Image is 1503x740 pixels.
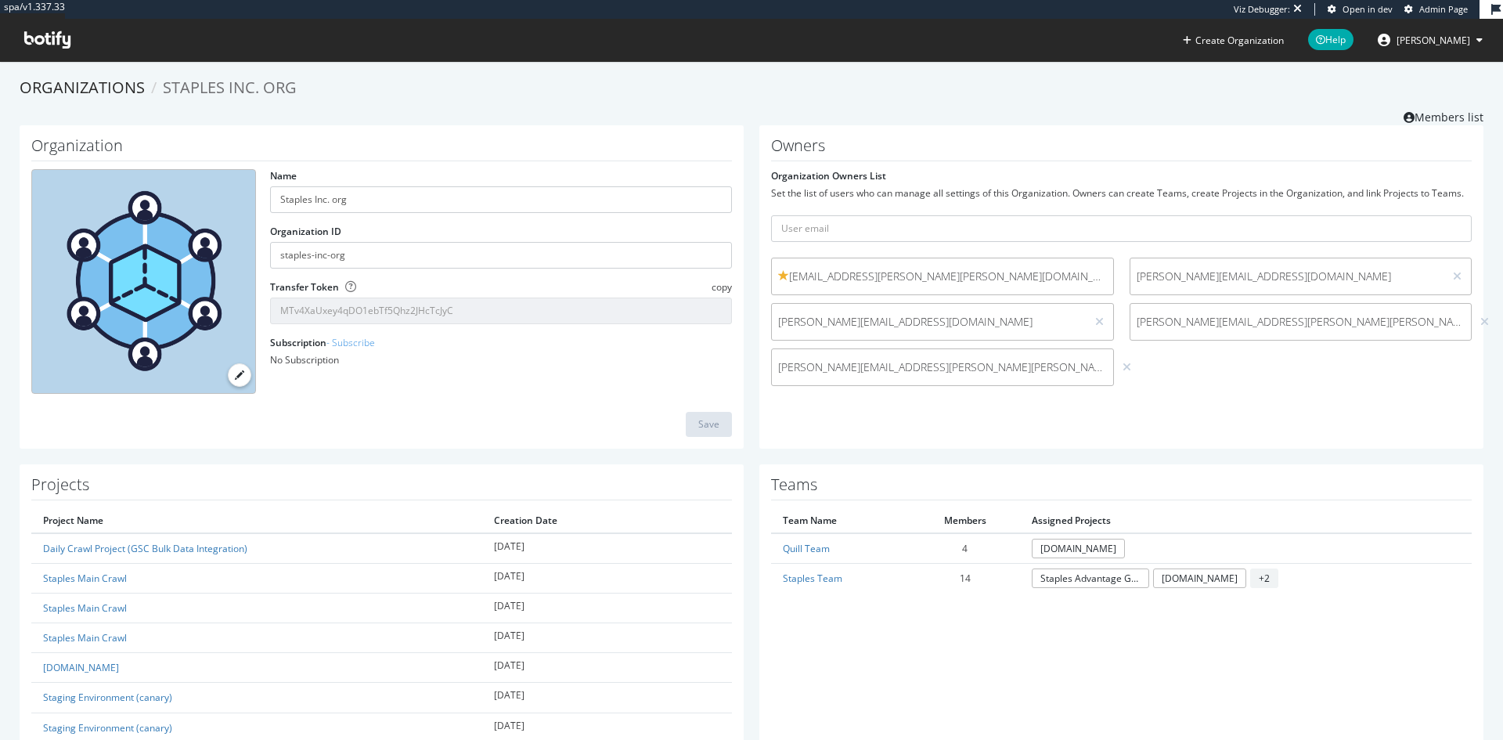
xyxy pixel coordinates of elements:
[326,336,375,349] a: - Subscribe
[778,359,1107,375] span: [PERSON_NAME][EMAIL_ADDRESS][PERSON_NAME][PERSON_NAME][DOMAIN_NAME]
[1397,34,1470,47] span: annabelle
[1032,539,1125,558] a: [DOMAIN_NAME]
[1404,3,1468,16] a: Admin Page
[783,542,830,555] a: Quill Team
[712,280,732,294] span: copy
[270,169,297,182] label: Name
[1137,269,1438,284] span: [PERSON_NAME][EMAIL_ADDRESS][DOMAIN_NAME]
[910,533,1020,564] td: 4
[20,77,1483,99] ol: breadcrumbs
[771,186,1472,200] div: Set the list of users who can manage all settings of this Organization. Owners can create Teams, ...
[482,623,732,653] td: [DATE]
[43,601,127,615] a: Staples Main Crawl
[31,137,732,161] h1: Organization
[686,412,732,437] button: Save
[20,77,145,98] a: Organizations
[43,661,119,674] a: [DOMAIN_NAME]
[1182,33,1285,48] button: Create Organization
[43,542,247,555] a: Daily Crawl Project (GSC Bulk Data Integration)
[1343,3,1393,15] span: Open in dev
[1153,569,1246,588] a: [DOMAIN_NAME]
[43,691,172,704] a: Staging Environment (canary)
[270,353,732,366] div: No Subscription
[270,225,341,238] label: Organization ID
[482,508,732,533] th: Creation Date
[778,269,1107,284] span: [EMAIL_ADDRESS][PERSON_NAME][PERSON_NAME][DOMAIN_NAME]
[482,593,732,623] td: [DATE]
[482,683,732,713] td: [DATE]
[163,77,297,98] span: Staples Inc. org
[778,314,1079,330] span: [PERSON_NAME][EMAIL_ADDRESS][DOMAIN_NAME]
[698,417,719,431] div: Save
[910,563,1020,593] td: 14
[1419,3,1468,15] span: Admin Page
[270,186,732,213] input: name
[1137,314,1465,330] span: [PERSON_NAME][EMAIL_ADDRESS][PERSON_NAME][PERSON_NAME][DOMAIN_NAME]
[43,721,172,735] a: Staging Environment (canary)
[482,653,732,683] td: [DATE]
[482,563,732,593] td: [DATE]
[482,533,732,564] td: [DATE]
[1020,508,1472,533] th: Assigned Projects
[771,169,886,182] label: Organization Owners List
[1328,3,1393,16] a: Open in dev
[1404,106,1483,125] a: Members list
[771,137,1472,161] h1: Owners
[1250,569,1278,588] span: + 2
[771,508,910,533] th: Team Name
[43,631,127,644] a: Staples Main Crawl
[31,508,482,533] th: Project Name
[783,572,842,585] a: Staples Team
[1234,3,1290,16] div: Viz Debugger:
[31,476,732,500] h1: Projects
[771,215,1472,242] input: User email
[270,336,375,349] label: Subscription
[1032,569,1149,588] a: Staples Advantage GSC Bulk Data Project
[270,280,339,294] label: Transfer Token
[910,508,1020,533] th: Members
[43,572,127,585] a: Staples Main Crawl
[270,242,732,269] input: Organization ID
[1308,29,1353,50] span: Help
[1365,27,1495,52] button: [PERSON_NAME]
[771,476,1472,500] h1: Teams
